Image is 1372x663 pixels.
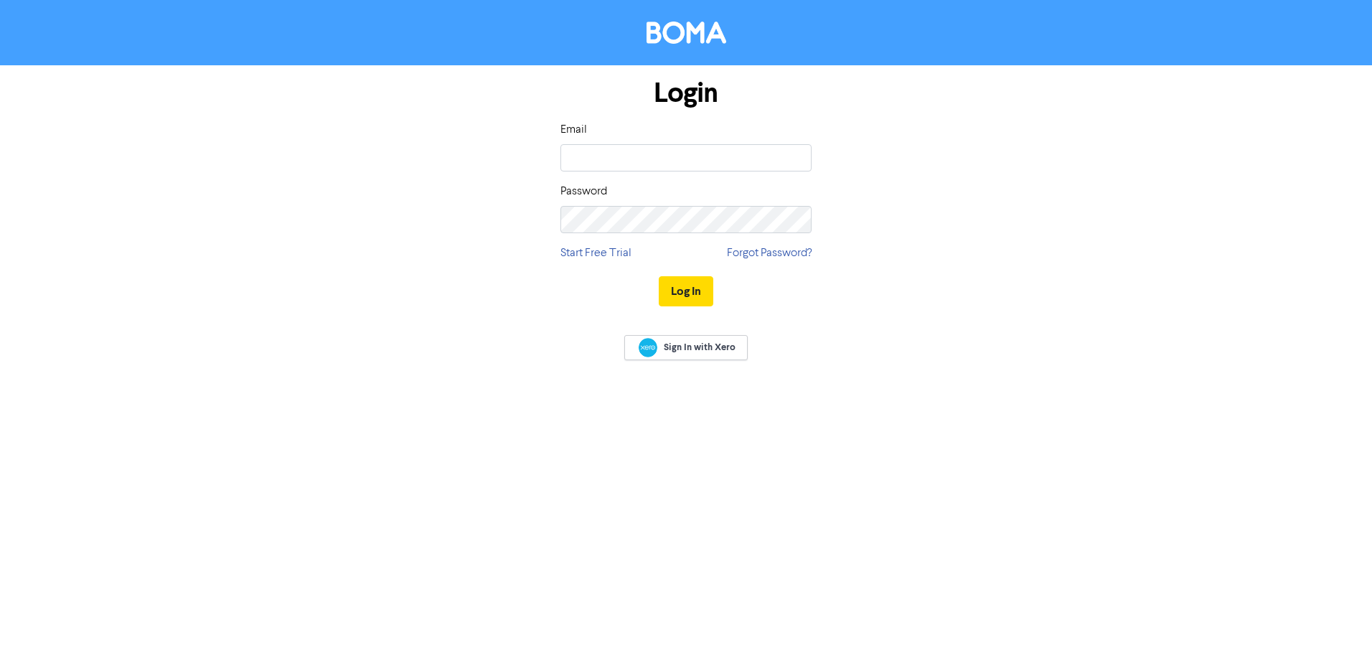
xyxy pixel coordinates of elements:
[560,121,587,138] label: Email
[560,77,812,110] h1: Login
[659,276,713,306] button: Log In
[727,245,812,262] a: Forgot Password?
[624,335,748,360] a: Sign In with Xero
[639,338,657,357] img: Xero logo
[647,22,726,44] img: BOMA Logo
[664,341,736,354] span: Sign In with Xero
[560,245,631,262] a: Start Free Trial
[560,183,607,200] label: Password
